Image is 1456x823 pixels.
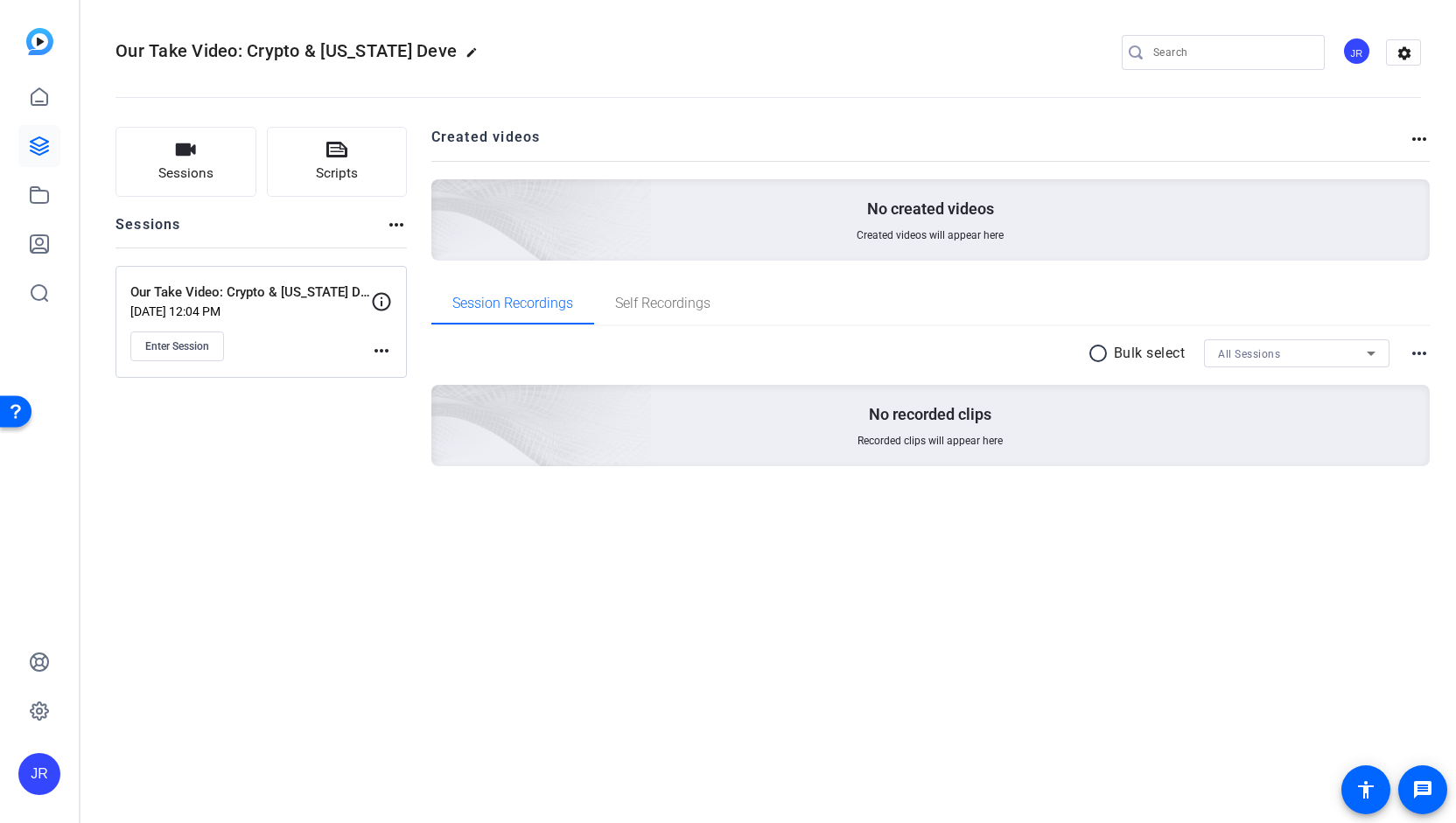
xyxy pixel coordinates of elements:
[371,340,392,361] mat-icon: more_horiz
[386,214,407,235] mat-icon: more_horiz
[267,127,408,197] button: Scripts
[869,404,991,425] p: No recorded clips
[115,127,256,197] button: Sessions
[26,28,53,55] img: blue-gradient.svg
[1387,40,1422,66] mat-icon: settings
[316,164,358,184] span: Scripts
[857,434,1003,448] span: Recorded clips will appear here
[115,214,181,248] h2: Sessions
[1409,343,1430,364] mat-icon: more_horiz
[130,282,371,303] p: Our Take Video: Crypto & [US_STATE] Developments
[867,199,994,220] p: No created videos
[130,331,224,361] button: Enter Session
[18,753,60,795] div: JR
[857,228,1004,242] span: Created videos will appear here
[130,304,371,318] p: [DATE] 12:04 PM
[235,6,653,386] img: Creted videos background
[1342,37,1371,66] div: JR
[145,339,209,353] span: Enter Session
[158,164,213,184] span: Sessions
[465,46,486,67] mat-icon: edit
[452,296,573,310] span: Session Recordings
[1342,37,1373,67] ngx-avatar: Jennifer Russo
[431,127,1410,161] h2: Created videos
[1412,779,1433,800] mat-icon: message
[1088,343,1114,364] mat-icon: radio_button_unchecked
[1409,129,1430,150] mat-icon: more_horiz
[1153,42,1311,63] input: Search
[615,296,710,310] span: Self Recordings
[235,212,653,591] img: embarkstudio-empty-session.png
[115,40,457,61] span: Our Take Video: Crypto & [US_STATE] Deve
[1218,348,1280,360] span: All Sessions
[1355,779,1376,800] mat-icon: accessibility
[1114,343,1186,364] p: Bulk select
